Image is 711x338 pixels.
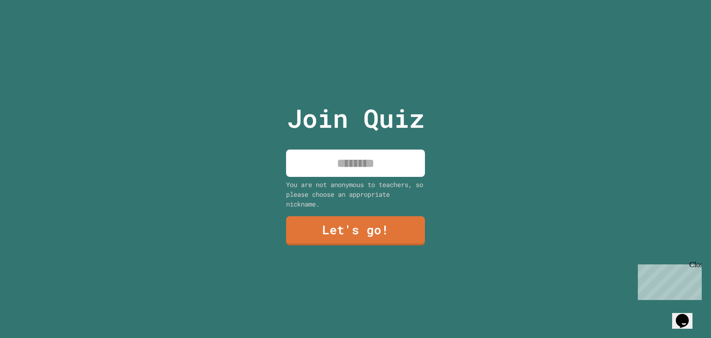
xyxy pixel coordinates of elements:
div: You are not anonymous to teachers, so please choose an appropriate nickname. [286,180,425,209]
iframe: chat widget [634,261,702,300]
div: Chat with us now!Close [4,4,64,59]
iframe: chat widget [672,301,702,329]
p: Join Quiz [287,99,424,138]
a: Let's go! [286,216,425,245]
